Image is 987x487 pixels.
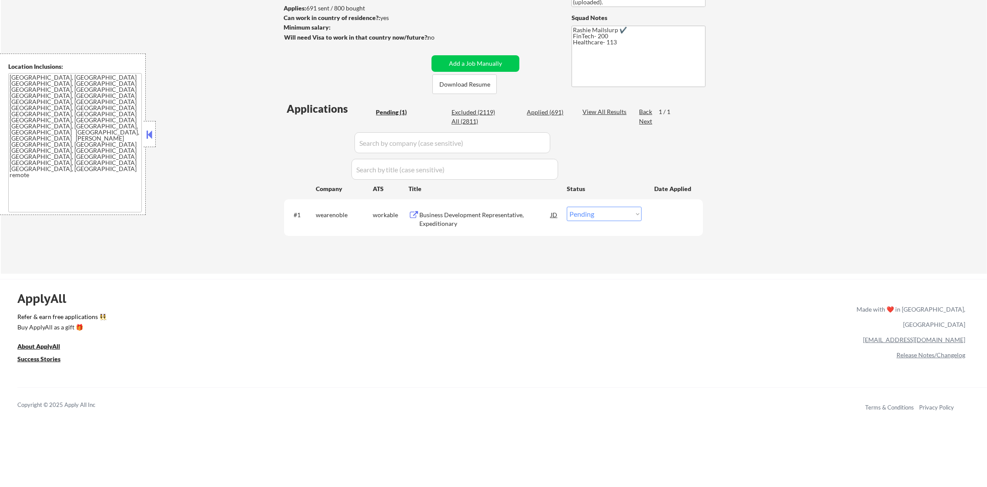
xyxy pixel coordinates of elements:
div: Next [639,117,653,126]
a: Terms & Conditions [865,404,914,411]
div: no [428,33,452,42]
div: 1 / 1 [659,107,679,116]
div: ApplyAll [17,291,76,306]
div: 691 sent / 800 bought [284,4,428,13]
div: Applied (691) [527,108,570,117]
div: Date Applied [654,185,693,193]
div: Title [408,185,559,193]
input: Search by company (case sensitive) [355,132,550,153]
div: Business Development Representative, Expeditionary [419,211,551,228]
div: View All Results [582,107,629,116]
div: Buy ApplyAll as a gift 🎁 [17,324,104,330]
a: [EMAIL_ADDRESS][DOMAIN_NAME] [863,336,965,343]
a: Buy ApplyAll as a gift 🎁 [17,323,104,334]
u: Success Stories [17,355,60,363]
input: Search by title (case sensitive) [351,159,558,180]
strong: Minimum salary: [284,24,331,31]
div: ATS [373,185,408,193]
strong: Applies: [284,4,306,12]
div: yes [284,13,426,22]
div: Back [639,107,653,116]
strong: Can work in country of residence?: [284,14,380,21]
a: Success Stories [17,355,72,366]
div: Made with ❤️ in [GEOGRAPHIC_DATA], [GEOGRAPHIC_DATA] [853,302,965,332]
div: Applications [287,104,373,114]
u: About ApplyAll [17,343,60,350]
div: workable [373,211,408,219]
div: #1 [294,211,309,219]
div: Location Inclusions: [8,62,142,71]
button: Download Resume [432,74,497,94]
a: About ApplyAll [17,342,72,353]
div: Status [567,181,642,196]
div: Company [316,185,373,193]
a: Refer & earn free applications 👯‍♀️ [17,314,675,323]
button: Add a Job Manually [432,55,519,72]
div: JD [550,207,559,222]
div: wearenoble [316,211,373,219]
div: Squad Notes [572,13,706,22]
div: All (2811) [452,117,495,126]
div: Pending (1) [376,108,419,117]
strong: Will need Visa to work in that country now/future?: [284,34,429,41]
a: Privacy Policy [919,404,954,411]
div: Excluded (2119) [452,108,495,117]
div: Copyright © 2025 Apply All Inc [17,401,117,410]
a: Release Notes/Changelog [897,351,965,359]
